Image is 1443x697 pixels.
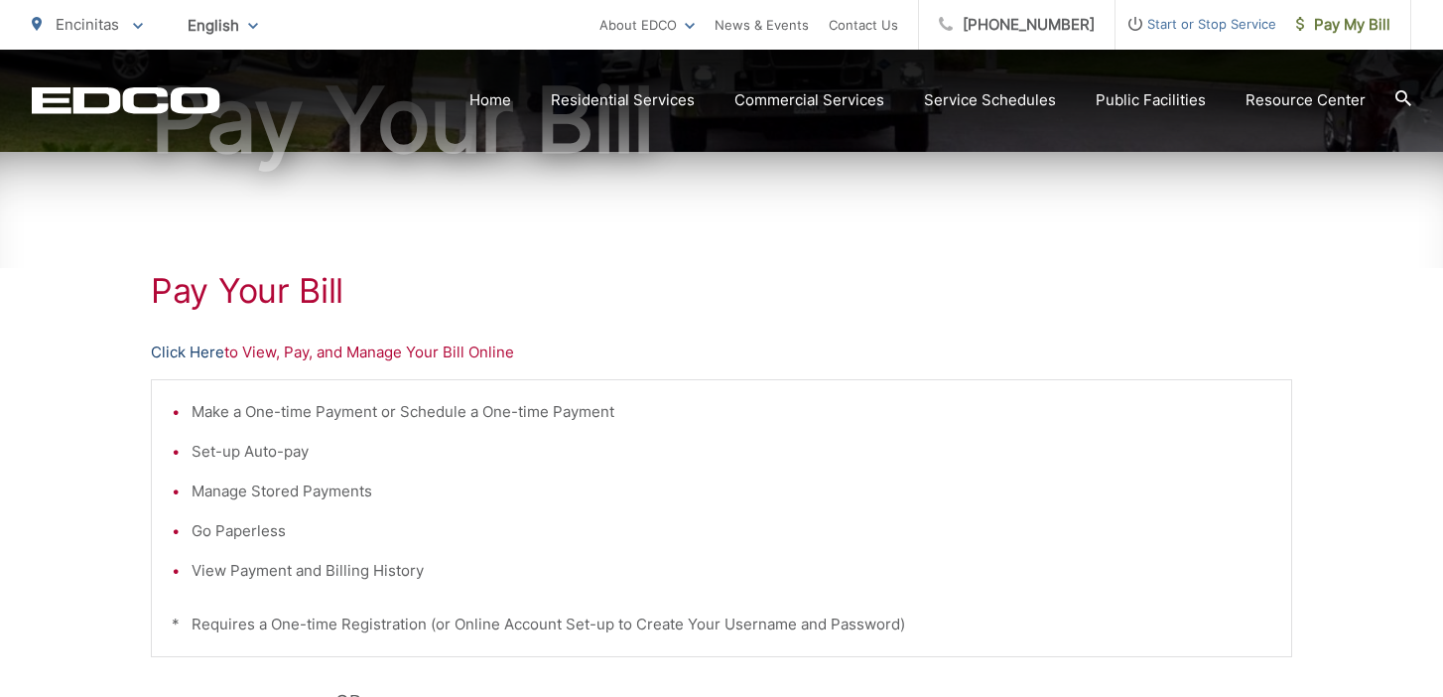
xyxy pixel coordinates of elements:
[192,440,1271,464] li: Set-up Auto-pay
[715,13,809,37] a: News & Events
[56,15,119,34] span: Encinitas
[192,400,1271,424] li: Make a One-time Payment or Schedule a One-time Payment
[32,70,1411,170] h1: Pay Your Bill
[924,88,1056,112] a: Service Schedules
[1246,88,1366,112] a: Resource Center
[1296,13,1390,37] span: Pay My Bill
[829,13,898,37] a: Contact Us
[192,559,1271,583] li: View Payment and Billing History
[151,341,1292,364] p: to View, Pay, and Manage Your Bill Online
[32,86,220,114] a: EDCD logo. Return to the homepage.
[734,88,884,112] a: Commercial Services
[173,8,273,43] span: English
[1096,88,1206,112] a: Public Facilities
[192,519,1271,543] li: Go Paperless
[599,13,695,37] a: About EDCO
[151,341,224,364] a: Click Here
[192,480,1271,503] li: Manage Stored Payments
[551,88,695,112] a: Residential Services
[172,613,1271,636] p: * Requires a One-time Registration (or Online Account Set-up to Create Your Username and Password)
[151,271,1292,311] h1: Pay Your Bill
[469,88,511,112] a: Home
